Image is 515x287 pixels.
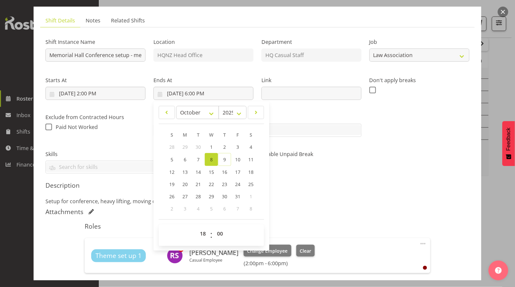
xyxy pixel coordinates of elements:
label: Skills [45,150,254,158]
span: T [223,132,226,138]
span: 11 [248,156,254,163]
span: 30 [196,144,201,150]
label: Enable Unpaid Break [261,150,362,158]
button: Feedback - Show survey [502,121,515,166]
input: Shift Instance Name [45,48,146,62]
a: 3 [231,141,244,153]
a: 9 [218,153,231,166]
span: 6 [223,206,226,212]
a: 23 [218,178,231,190]
span: W [209,132,214,138]
span: S [171,132,173,138]
a: 14 [192,166,205,178]
a: 18 [244,166,257,178]
a: 28 [192,190,205,203]
a: 5 [165,153,178,166]
span: 9 [223,156,226,163]
span: Theme set up 1 [95,251,142,261]
span: 6 [184,156,186,163]
a: 26 [165,190,178,203]
span: 17 [235,169,240,175]
label: Link [261,76,362,84]
span: 2 [223,144,226,150]
img: help-xxl-2.png [495,267,502,274]
label: Exclude from Contracted Hours [45,113,146,121]
span: 14 [196,169,201,175]
a: 24 [231,178,244,190]
span: 12 [169,169,175,175]
span: S [250,132,252,138]
a: 7 [192,153,205,166]
span: 21 [196,181,201,187]
label: Ends At [153,76,254,84]
span: 15 [209,169,214,175]
span: M [183,132,187,138]
p: Casual Employee [189,257,238,263]
span: Notes [86,16,100,24]
a: 16 [218,166,231,178]
span: 27 [182,193,188,200]
p: Setup for conference, heavy lifting, moving chairs and tables. [45,197,470,205]
input: Search for skills [46,162,253,172]
span: 28 [169,144,175,150]
a: 27 [178,190,192,203]
span: 5 [210,206,213,212]
h5: Description [45,181,470,189]
span: 4 [250,144,252,150]
span: 20 [182,181,188,187]
label: Location [153,38,254,46]
a: 22 [205,178,218,190]
a: 6 [178,153,192,166]
a: 19 [165,178,178,190]
span: 5 [171,156,173,163]
span: 30 [222,193,227,200]
span: 25 [248,181,254,187]
span: Change Employee [247,247,288,255]
input: Click to select... [45,87,146,100]
span: 4 [197,206,200,212]
span: 24 [235,181,240,187]
span: 13 [182,169,188,175]
label: Shift Instance Name [45,38,146,46]
span: F [237,132,239,138]
span: Feedback [506,128,512,151]
span: T [197,132,200,138]
a: 25 [244,178,257,190]
a: 2 [218,141,231,153]
a: 29 [205,190,218,203]
span: Paid Not Worked [56,123,98,131]
h6: (2:00pm - 6:00pm) [244,260,315,267]
a: 8 [205,153,218,166]
span: 10 [235,156,240,163]
span: 1 [210,144,213,150]
span: 8 [210,156,213,163]
span: 29 [209,193,214,200]
span: 18 [248,169,254,175]
span: 3 [184,206,186,212]
a: 31 [231,190,244,203]
label: Department [261,38,362,46]
a: 11 [244,153,257,166]
span: 7 [236,206,239,212]
a: 13 [178,166,192,178]
a: 30 [218,190,231,203]
h5: Roles [85,222,430,230]
h5: Attachments [45,208,83,216]
a: 1 [205,141,218,153]
span: 26 [169,193,175,200]
button: Change Employee [244,245,291,257]
span: 29 [182,144,188,150]
span: 28 [196,193,201,200]
span: 19 [169,181,175,187]
h6: [PERSON_NAME] [189,249,238,256]
span: 1 [250,193,252,200]
div: User is clocked out [423,266,427,270]
button: Clear [296,245,315,257]
input: Click to select... [153,87,254,100]
a: 12 [165,166,178,178]
a: 10 [231,153,244,166]
span: Shift Details [45,16,75,24]
span: 3 [236,144,239,150]
span: 2 [171,206,173,212]
span: : [210,227,213,243]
